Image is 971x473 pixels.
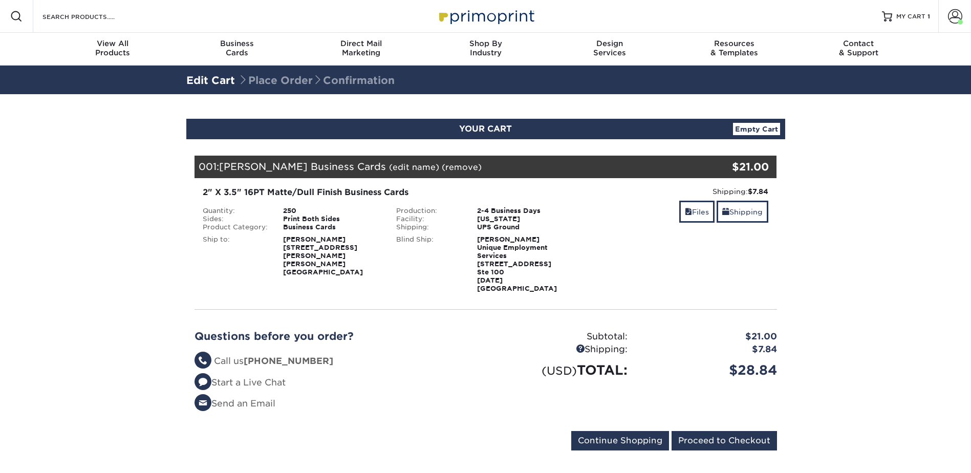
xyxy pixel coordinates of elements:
[283,235,363,276] strong: [PERSON_NAME] [STREET_ADDRESS][PERSON_NAME] [PERSON_NAME][GEOGRAPHIC_DATA]
[927,13,930,20] span: 1
[548,39,672,57] div: Services
[896,12,925,21] span: MY CART
[195,398,275,408] a: Send an Email
[748,187,768,196] strong: $7.84
[796,39,921,57] div: & Support
[175,33,299,66] a: BusinessCards
[548,33,672,66] a: DesignServices
[679,201,715,223] a: Files
[635,330,785,343] div: $21.00
[680,159,769,175] div: $21.00
[275,207,389,215] div: 250
[51,33,175,66] a: View AllProducts
[542,364,577,377] small: (USD)
[635,360,785,380] div: $28.84
[733,123,780,135] a: Empty Cart
[635,343,785,356] div: $7.84
[299,39,423,48] span: Direct Mail
[486,343,635,356] div: Shipping:
[175,39,299,57] div: Cards
[486,360,635,380] div: TOTAL:
[722,208,729,216] span: shipping
[469,223,582,231] div: UPS Ground
[389,235,469,293] div: Blind Ship:
[219,161,386,172] span: [PERSON_NAME] Business Cards
[477,235,557,292] strong: [PERSON_NAME] Unique Employment Services [STREET_ADDRESS] Ste 100 [DATE][GEOGRAPHIC_DATA]
[244,356,333,366] a: [PHONE_NUMBER]
[299,39,423,57] div: Marketing
[195,355,478,368] li: Call us
[571,431,669,450] input: Continue Shopping
[459,124,512,134] span: YOUR CART
[796,33,921,66] a: Contact& Support
[195,156,680,178] div: 001:
[186,74,235,87] a: Edit Cart
[435,5,537,27] img: Primoprint
[672,431,777,450] input: Proceed to Checkout
[469,215,582,223] div: [US_STATE]
[175,39,299,48] span: Business
[51,39,175,48] span: View All
[717,201,768,223] a: Shipping
[238,74,395,87] span: Place Order Confirmation
[672,39,796,48] span: Resources
[548,39,672,48] span: Design
[389,162,439,172] a: (edit name)
[41,10,141,23] input: SEARCH PRODUCTS.....
[275,215,389,223] div: Print Both Sides
[423,33,548,66] a: Shop ByIndustry
[672,39,796,57] div: & Templates
[389,207,469,215] div: Production:
[590,186,769,197] div: Shipping:
[51,39,175,57] div: Products
[486,330,635,343] div: Subtotal:
[299,33,423,66] a: Direct MailMarketing
[685,208,692,216] span: files
[195,215,276,223] div: Sides:
[389,215,469,223] div: Facility:
[469,207,582,215] div: 2-4 Business Days
[442,162,482,172] a: (remove)
[423,39,548,57] div: Industry
[275,223,389,231] div: Business Cards
[195,330,478,342] h2: Questions before you order?
[423,39,548,48] span: Shop By
[195,207,276,215] div: Quantity:
[672,33,796,66] a: Resources& Templates
[195,377,286,388] a: Start a Live Chat
[195,235,276,276] div: Ship to:
[203,186,575,199] div: 2" X 3.5" 16PT Matte/Dull Finish Business Cards
[796,39,921,48] span: Contact
[195,223,276,231] div: Product Category:
[389,223,469,231] div: Shipping:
